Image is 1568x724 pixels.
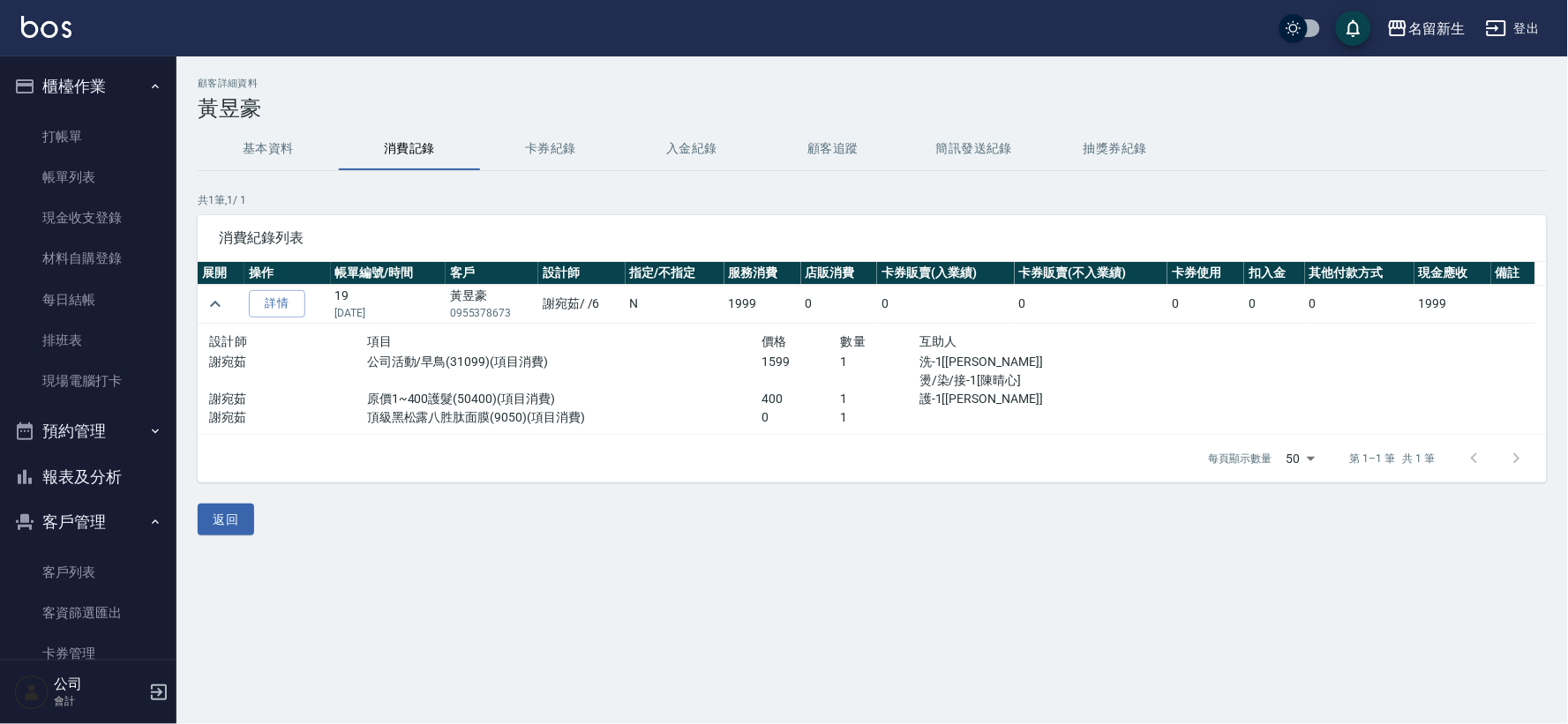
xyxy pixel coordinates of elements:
[1244,285,1305,324] td: 0
[762,128,904,170] button: 顧客追蹤
[198,96,1547,121] h3: 黃昱豪
[480,128,621,170] button: 卡券紀錄
[1491,262,1535,285] th: 備註
[1350,451,1436,466] p: 第 1–1 筆 共 1 筆
[841,353,919,371] p: 1
[198,504,254,536] button: 返回
[54,675,144,693] h5: 公司
[841,334,867,348] span: 數量
[1015,285,1168,324] td: 0
[7,63,169,109] button: 櫃檯作業
[209,408,367,427] p: 謝宛茹
[919,390,1156,408] p: 護-1[[PERSON_NAME]]
[249,290,305,317] a: 詳情
[7,238,169,279] a: 材料自購登錄
[209,353,367,371] p: 謝宛茹
[761,408,840,427] p: 0
[919,334,957,348] span: 互助人
[244,262,331,285] th: 操作
[7,116,169,157] a: 打帳單
[14,675,49,710] img: Person
[198,128,339,170] button: 基本資料
[904,128,1045,170] button: 簡訊發送紀錄
[919,371,1156,390] p: 燙/染/接-1[陳晴心]
[1414,262,1491,285] th: 現金應收
[1479,12,1547,45] button: 登出
[1336,11,1371,46] button: save
[1414,285,1491,324] td: 1999
[1015,262,1168,285] th: 卡券販賣(不入業績)
[801,262,878,285] th: 店販消費
[7,633,169,674] a: 卡券管理
[877,285,1014,324] td: 0
[367,408,761,427] p: 頂級黑松露八胜肽面膜(9050)(項目消費)
[7,198,169,238] a: 現金收支登錄
[335,305,441,321] p: [DATE]
[724,285,801,324] td: 1999
[367,334,393,348] span: 項目
[339,128,480,170] button: 消費記錄
[724,262,801,285] th: 服務消費
[198,262,244,285] th: 展開
[761,390,840,408] p: 400
[7,593,169,633] a: 客資篩選匯出
[209,390,367,408] p: 謝宛茹
[7,157,169,198] a: 帳單列表
[1045,128,1186,170] button: 抽獎券紀錄
[626,262,724,285] th: 指定/不指定
[1380,11,1472,47] button: 名留新生
[7,454,169,500] button: 報表及分析
[7,408,169,454] button: 預約管理
[331,285,446,324] td: 19
[1167,285,1244,324] td: 0
[1244,262,1305,285] th: 扣入金
[761,353,840,371] p: 1599
[367,390,761,408] p: 原價1~400護髮(50400)(項目消費)
[219,229,1526,247] span: 消費紀錄列表
[801,285,878,324] td: 0
[331,262,446,285] th: 帳單編號/時間
[367,353,761,371] p: 公司活動/早鳥(31099)(項目消費)
[626,285,724,324] td: N
[446,285,538,324] td: 黃昱豪
[1209,451,1272,466] p: 每頁顯示數量
[841,390,919,408] p: 1
[761,334,787,348] span: 價格
[198,192,1547,208] p: 共 1 筆, 1 / 1
[7,499,169,545] button: 客戶管理
[1408,18,1465,40] div: 名留新生
[7,361,169,401] a: 現場電腦打卡
[1279,435,1322,482] div: 50
[919,353,1156,371] p: 洗-1[[PERSON_NAME]]
[1167,262,1244,285] th: 卡券使用
[1305,285,1414,324] td: 0
[538,285,626,324] td: 謝宛茹 / /6
[538,262,626,285] th: 設計師
[621,128,762,170] button: 入金紀錄
[209,334,247,348] span: 設計師
[446,262,538,285] th: 客戶
[450,305,534,321] p: 0955378673
[7,552,169,593] a: 客戶列表
[202,291,229,317] button: expand row
[1305,262,1414,285] th: 其他付款方式
[54,693,144,709] p: 會計
[841,408,919,427] p: 1
[198,78,1547,89] h2: 顧客詳細資料
[7,320,169,361] a: 排班表
[7,280,169,320] a: 每日結帳
[21,16,71,38] img: Logo
[877,262,1014,285] th: 卡券販賣(入業績)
